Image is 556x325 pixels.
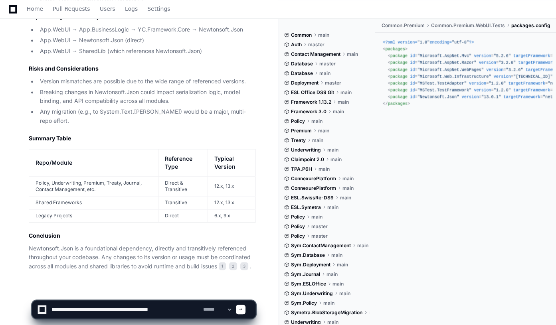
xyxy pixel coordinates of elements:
[291,41,302,48] span: Auth
[291,223,305,230] span: Policy
[383,47,408,51] span: < >
[53,6,90,11] span: Pull Requests
[311,214,323,220] span: main
[410,53,415,58] span: id
[311,118,323,124] span: main
[208,149,255,177] th: Typical Version
[291,80,319,86] span: Deployment
[147,6,170,11] span: Settings
[291,61,313,67] span: Database
[158,196,208,209] td: Transitive
[291,32,312,38] span: Common
[291,185,336,191] span: ConnexurePlatform
[291,281,326,287] span: Sym.ESLOffice
[291,156,324,163] span: Claimpoint 2.0
[291,233,305,239] span: Policy
[291,175,336,182] span: ConnexurePlatform
[417,60,477,65] span: "Microsoft.AspNet.Razor"
[325,80,341,86] span: master
[29,244,255,271] p: Newtonsoft.Json is a foundational dependency, directly and transitively referenced throughout you...
[312,137,323,144] span: main
[208,177,255,196] td: 12.x, 13.x
[494,74,511,79] span: version
[417,40,430,45] span: "1.0"
[291,89,334,96] span: ESL Office DS9 Git
[390,81,408,86] span: package
[390,67,408,72] span: package
[38,107,255,126] li: Any migration (e.g., to System.Text.[PERSON_NAME]) would be a major, multi-repo effort.
[331,252,342,258] span: main
[486,67,503,72] span: version
[390,74,408,79] span: package
[417,95,459,99] span: "Newtonsoft.Json"
[158,149,208,177] th: Reference Type
[291,262,330,268] span: Sym.Deployment
[291,252,325,258] span: Sym.Database
[29,232,255,240] h2: Conclusion
[511,22,550,29] span: packages.config
[308,41,324,48] span: master
[319,70,330,77] span: main
[29,149,158,177] th: Repo/Module
[38,77,255,86] li: Version mismatches are possible due to the wide range of referenced versions.
[319,61,336,67] span: master
[29,65,255,73] h2: Risks and Considerations
[410,74,415,79] span: id
[340,89,352,96] span: main
[219,262,226,270] span: 1
[383,101,410,106] span: </ >
[330,156,342,163] span: main
[29,196,158,209] td: Shared Frameworks
[509,81,545,86] span: targetFramework
[417,81,467,86] span: "MSTest.TestAdapter"
[29,177,158,196] td: Policy, Underwriting, Premium, Treaty, Journal, Contact Management, etc.
[503,95,540,99] span: targetFramework
[417,53,472,58] span: "Microsoft.AspNet.Mvc"
[518,60,555,65] span: targetFramework
[327,204,338,211] span: main
[499,60,516,65] span: "3.2.6"
[326,271,338,278] span: main
[410,67,415,72] span: id
[494,53,511,58] span: "5.2.6"
[291,137,306,144] span: Treaty
[291,204,321,211] span: ESL.Symetra
[38,25,255,34] li: App.WebUI → App.BusinessLogic → YC.Framework.Core → Newtonsoft.Json
[513,53,550,58] span: targetFramework
[513,74,553,79] span: "[TECHNICAL_ID]"
[474,88,491,93] span: version
[390,88,408,93] span: package
[410,60,415,65] span: id
[342,185,354,191] span: main
[291,166,312,172] span: TPA.P6H
[342,175,354,182] span: main
[452,40,469,45] span: "utf-8"
[431,22,505,29] span: Common.Premium.WebUI.Tests
[27,6,43,11] span: Home
[50,301,202,318] textarea: To enrich screen reader interactions, please activate Accessibility in Grammarly extension settings
[462,95,479,99] span: version
[311,223,328,230] span: master
[474,53,491,58] span: version
[386,47,405,51] span: packages
[208,196,255,209] td: 12.x, 13.x
[311,233,328,239] span: master
[494,88,511,93] span: "1.2.0"
[291,128,312,134] span: Premium
[38,47,255,56] li: App.WebUI → SharedLib (which references Newtonsoft.Json)
[29,209,158,223] td: Legacy Projects
[390,53,408,58] span: package
[417,67,484,72] span: "Microsoft.AspNet.WebPages"
[240,262,248,270] span: 3
[208,209,255,223] td: 6.x, 9.x
[38,36,255,45] li: App.WebUI → Newtonsoft.Json (direct)
[291,99,331,105] span: Framework 1.13.2
[340,195,351,201] span: main
[291,214,305,220] span: Policy
[327,147,338,153] span: main
[291,51,340,57] span: Contact Management
[318,128,329,134] span: main
[291,108,326,115] span: Framework 3.0
[489,81,506,86] span: "1.2.0"
[381,22,424,29] span: Common.Premium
